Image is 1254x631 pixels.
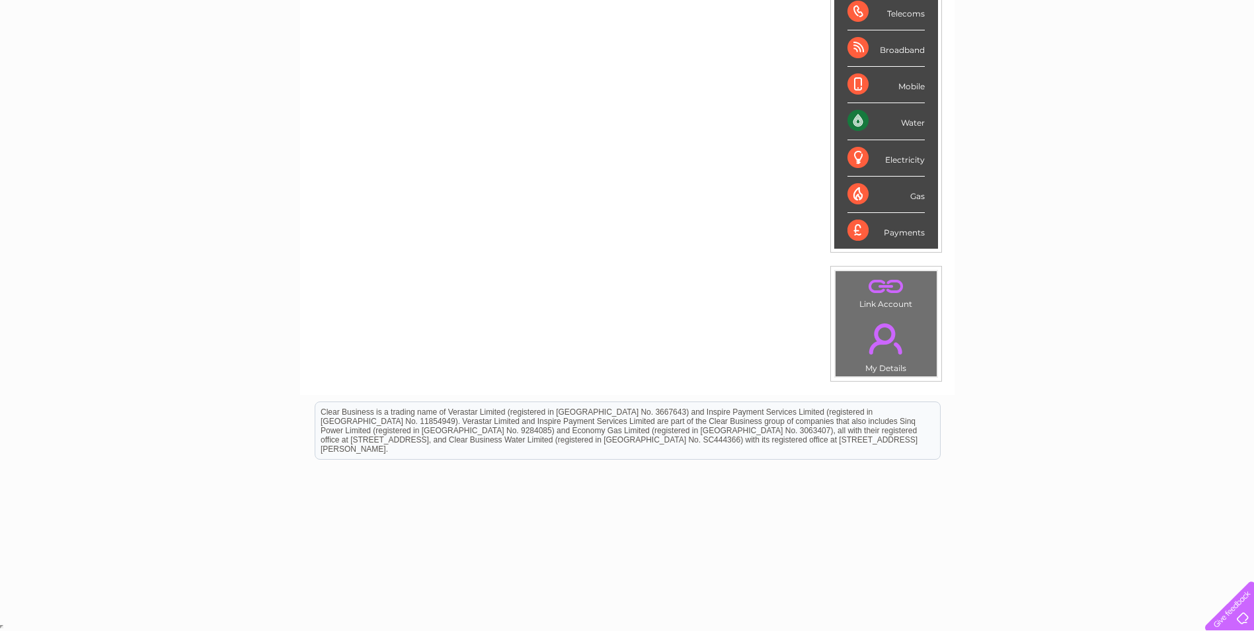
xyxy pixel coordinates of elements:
div: Broadband [847,30,925,67]
div: Gas [847,177,925,213]
a: Water [1021,56,1046,66]
a: Energy [1054,56,1083,66]
a: Contact [1166,56,1198,66]
a: Log out [1210,56,1241,66]
td: Link Account [835,271,937,312]
a: . [839,315,933,362]
a: . [839,274,933,298]
div: Payments [847,213,925,249]
div: Electricity [847,140,925,177]
img: logo.png [44,34,111,75]
td: My Details [835,312,937,377]
a: Blog [1139,56,1158,66]
div: Mobile [847,67,925,103]
a: 0333 014 3131 [1005,7,1096,23]
div: Water [847,103,925,140]
a: Telecoms [1091,56,1131,66]
div: Clear Business is a trading name of Verastar Limited (registered in [GEOGRAPHIC_DATA] No. 3667643... [315,7,940,64]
